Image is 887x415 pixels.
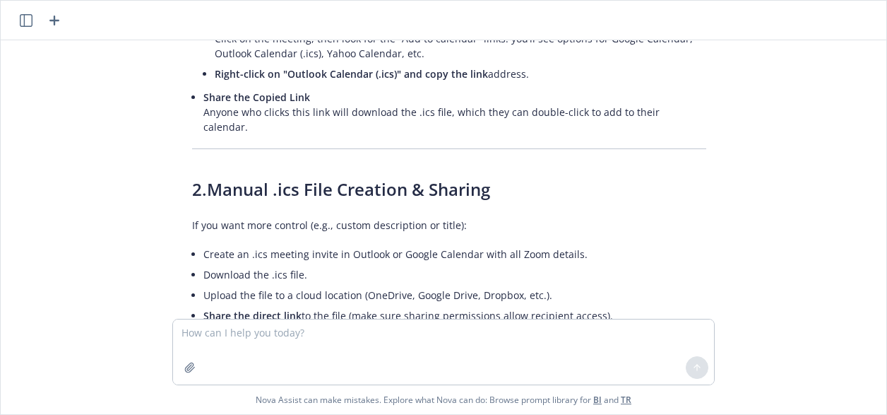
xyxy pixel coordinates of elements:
[203,244,706,264] li: Create an .ics meeting invite in Outlook or Google Calendar with all Zoom details.
[256,385,631,414] span: Nova Assist can make mistakes. Explore what Nova can do: Browse prompt library for and
[215,28,706,64] li: Click on the meeting, then look for the “Add to calendar” links: you’ll see options for Google Ca...
[215,67,488,81] span: Right-click on "Outlook Calendar (.ics)" and copy the link
[203,285,706,305] li: Upload the file to a cloud location (OneDrive, Google Drive, Dropbox, etc.).
[203,90,706,134] p: Anyone who clicks this link will download the .ics file, which they can double-click to add to th...
[621,394,631,406] a: TR
[192,177,706,201] h3: 2.
[215,64,706,84] li: address.
[203,305,706,326] li: to the file (make sure sharing permissions allow recipient access).
[192,218,706,233] p: If you want more control (e.g., custom description or title):
[203,264,706,285] li: Download the .ics file.
[203,309,302,322] span: Share the direct link
[593,394,602,406] a: BI
[203,90,310,104] span: Share the Copied Link
[207,177,490,201] span: Manual .ics File Creation & Sharing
